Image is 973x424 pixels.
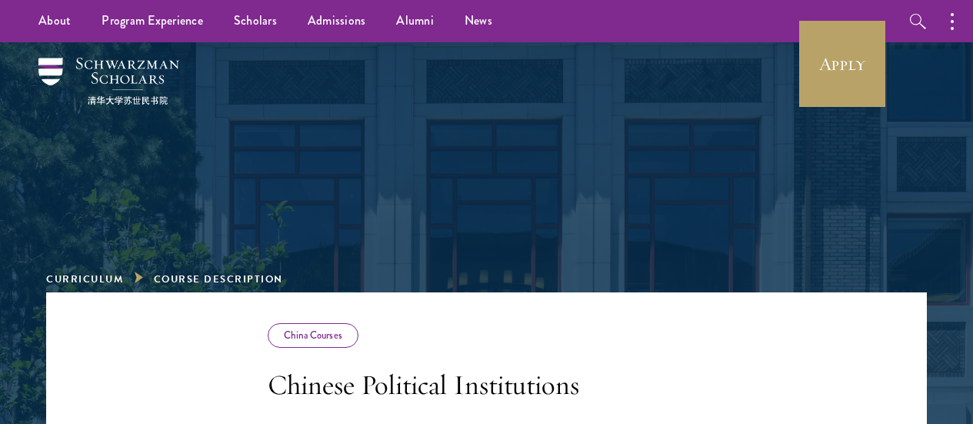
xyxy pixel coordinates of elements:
[799,21,885,107] a: Apply
[268,323,358,348] div: China Courses
[154,272,283,287] span: Course Description
[46,272,123,287] a: Curriculum
[268,367,706,402] h3: Chinese Political Institutions
[38,58,179,105] img: Schwarzman Scholars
